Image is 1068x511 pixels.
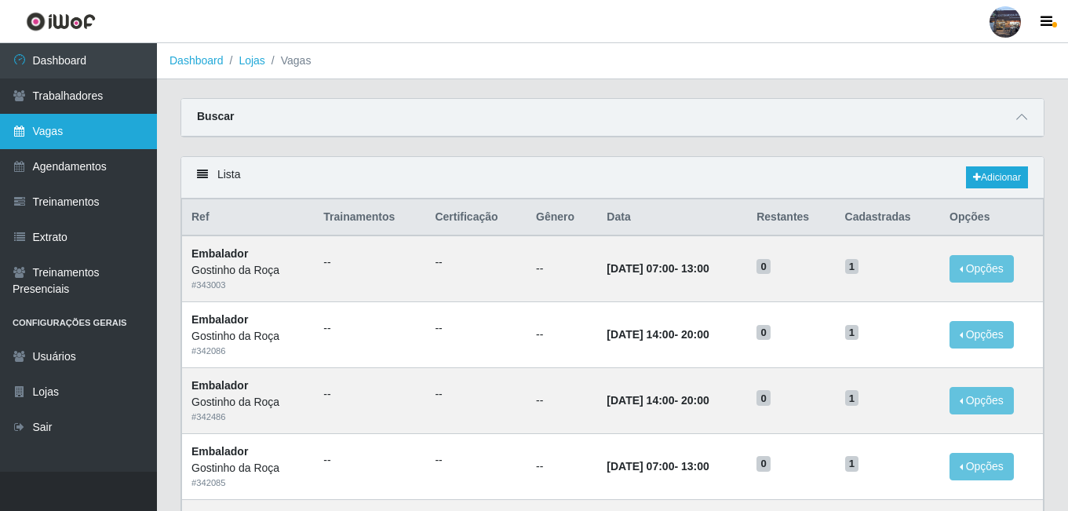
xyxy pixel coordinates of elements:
[197,110,234,122] strong: Buscar
[191,328,304,345] div: Gostinho da Roça
[323,320,416,337] ul: --
[747,199,835,236] th: Restantes
[191,247,248,260] strong: Embalador
[527,433,597,499] td: --
[607,328,674,341] time: [DATE] 14:00
[239,54,264,67] a: Lojas
[26,12,96,31] img: CoreUI Logo
[265,53,312,69] li: Vagas
[950,387,1014,414] button: Opções
[836,199,941,236] th: Cadastradas
[181,157,1044,199] div: Lista
[435,452,517,469] ul: --
[435,254,517,271] ul: --
[314,199,425,236] th: Trainamentos
[950,321,1014,349] button: Opções
[323,452,416,469] ul: --
[845,456,859,472] span: 1
[756,259,771,275] span: 0
[756,390,771,406] span: 0
[191,411,304,424] div: # 342486
[845,259,859,275] span: 1
[323,254,416,271] ul: --
[527,367,597,433] td: --
[323,386,416,403] ul: --
[435,320,517,337] ul: --
[607,262,674,275] time: [DATE] 07:00
[940,199,1043,236] th: Opções
[527,235,597,301] td: --
[191,445,248,458] strong: Embalador
[191,345,304,358] div: # 342086
[191,279,304,292] div: # 343003
[607,460,674,473] time: [DATE] 07:00
[169,54,224,67] a: Dashboard
[681,394,709,407] time: 20:00
[681,460,709,473] time: 13:00
[966,166,1028,188] a: Adicionar
[845,325,859,341] span: 1
[950,255,1014,283] button: Opções
[425,199,527,236] th: Certificação
[607,394,674,407] time: [DATE] 14:00
[191,476,304,490] div: # 342085
[756,325,771,341] span: 0
[607,394,709,407] strong: -
[527,302,597,368] td: --
[756,456,771,472] span: 0
[950,453,1014,480] button: Opções
[191,460,304,476] div: Gostinho da Roça
[681,328,709,341] time: 20:00
[435,386,517,403] ul: --
[157,43,1068,79] nav: breadcrumb
[182,199,315,236] th: Ref
[845,390,859,406] span: 1
[607,328,709,341] strong: -
[191,262,304,279] div: Gostinho da Roça
[191,379,248,392] strong: Embalador
[191,313,248,326] strong: Embalador
[607,460,709,473] strong: -
[527,199,597,236] th: Gênero
[607,262,709,275] strong: -
[681,262,709,275] time: 13:00
[191,394,304,411] div: Gostinho da Roça
[597,199,747,236] th: Data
